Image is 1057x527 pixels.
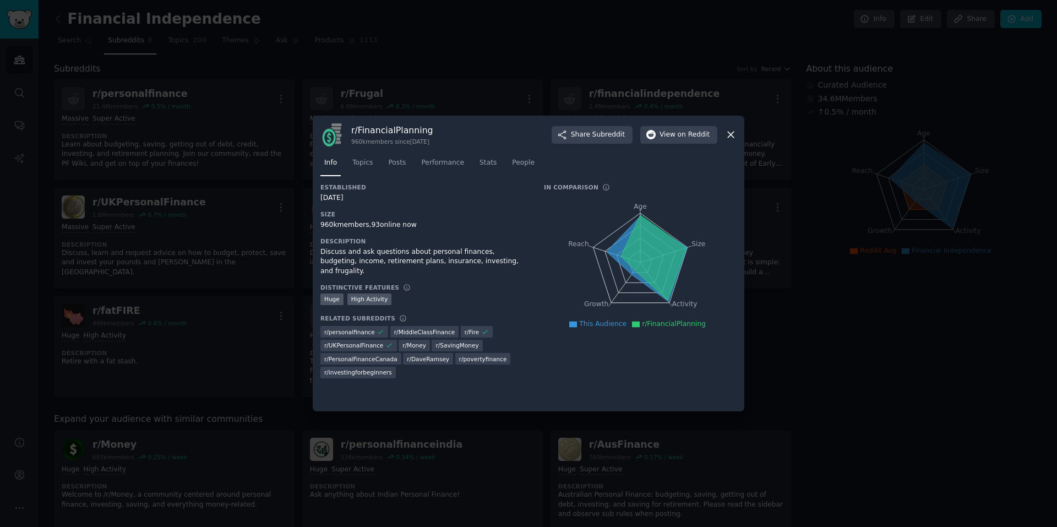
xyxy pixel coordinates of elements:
span: Posts [388,158,406,168]
span: Stats [480,158,497,168]
tspan: Age [634,203,647,210]
a: Info [320,154,341,177]
span: People [512,158,535,168]
a: Performance [417,154,468,177]
span: Share [571,130,625,140]
div: Discuss and ask questions about personal finances, budgeting, income, retirement plans, insurance... [320,247,528,276]
span: r/ Fire [465,328,480,336]
h3: Distinctive Features [320,284,399,291]
div: [DATE] [320,193,528,203]
tspan: Activity [672,300,698,308]
div: Huge [320,294,344,305]
h3: In Comparison [544,183,598,191]
span: r/ investingforbeginners [324,368,392,376]
span: r/ Money [402,341,426,349]
span: r/ UKPersonalFinance [324,341,383,349]
span: Performance [421,158,464,168]
div: 960k members since [DATE] [351,138,433,145]
span: This Audience [579,320,626,328]
div: High Activity [347,294,392,305]
span: r/ PersonalFinanceCanada [324,355,397,363]
span: r/ MiddleClassFinance [394,328,455,336]
h3: Related Subreddits [320,314,395,322]
button: Viewon Reddit [640,126,717,144]
a: Stats [476,154,500,177]
a: Posts [384,154,410,177]
span: r/ povertyfinance [459,355,507,363]
div: 960k members, 93 online now [320,220,528,230]
h3: Established [320,183,528,191]
button: ShareSubreddit [552,126,633,144]
span: r/ SavingMoney [435,341,478,349]
a: Topics [348,154,377,177]
span: on Reddit [678,130,710,140]
tspan: Growth [584,300,608,308]
h3: r/ FinancialPlanning [351,124,433,136]
span: Info [324,158,337,168]
h3: Description [320,237,528,245]
span: r/ DaveRamsey [407,355,449,363]
a: People [508,154,538,177]
tspan: Size [691,240,705,247]
span: Subreddit [592,130,625,140]
span: View [660,130,710,140]
span: Topics [352,158,373,168]
tspan: Reach [568,240,589,247]
span: r/FinancialPlanning [642,320,706,328]
img: FinancialPlanning [320,123,344,146]
span: r/ personalfinance [324,328,375,336]
h3: Size [320,210,528,218]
